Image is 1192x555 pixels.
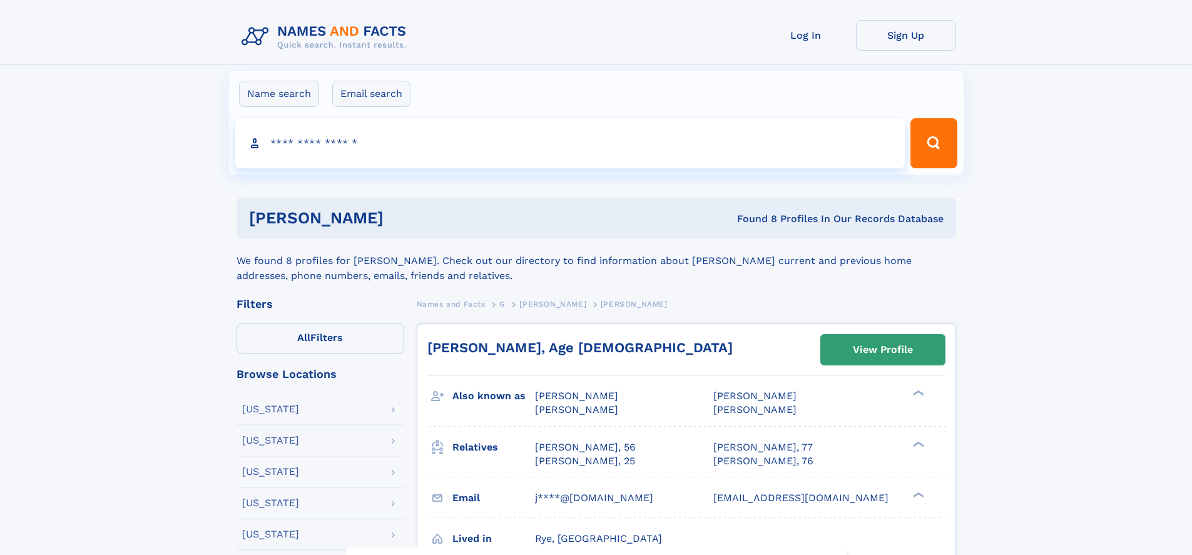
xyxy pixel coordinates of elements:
[242,529,299,539] div: [US_STATE]
[237,369,404,380] div: Browse Locations
[601,300,668,308] span: [PERSON_NAME]
[235,118,905,168] input: search input
[417,296,486,312] a: Names and Facts
[910,491,925,499] div: ❯
[713,492,889,504] span: [EMAIL_ADDRESS][DOMAIN_NAME]
[519,300,586,308] span: [PERSON_NAME]
[452,437,535,458] h3: Relatives
[713,454,813,468] a: [PERSON_NAME], 76
[713,440,813,454] a: [PERSON_NAME], 77
[535,454,635,468] a: [PERSON_NAME], 25
[237,323,404,354] label: Filters
[910,440,925,448] div: ❯
[242,404,299,414] div: [US_STATE]
[452,487,535,509] h3: Email
[560,212,944,226] div: Found 8 Profiles In Our Records Database
[853,335,913,364] div: View Profile
[713,390,797,402] span: [PERSON_NAME]
[856,20,956,51] a: Sign Up
[535,532,662,544] span: Rye, [GEOGRAPHIC_DATA]
[237,238,956,283] div: We found 8 profiles for [PERSON_NAME]. Check out our directory to find information about [PERSON_...
[910,118,957,168] button: Search Button
[242,498,299,508] div: [US_STATE]
[452,528,535,549] h3: Lived in
[519,296,586,312] a: [PERSON_NAME]
[499,296,506,312] a: G
[910,389,925,397] div: ❯
[427,340,733,355] a: [PERSON_NAME], Age [DEMOGRAPHIC_DATA]
[237,298,404,310] div: Filters
[535,440,636,454] a: [PERSON_NAME], 56
[249,210,561,226] h1: [PERSON_NAME]
[535,390,618,402] span: [PERSON_NAME]
[242,467,299,477] div: [US_STATE]
[499,300,506,308] span: G
[713,404,797,415] span: [PERSON_NAME]
[452,385,535,407] h3: Also known as
[297,332,310,344] span: All
[821,335,945,365] a: View Profile
[332,81,410,107] label: Email search
[237,20,417,54] img: Logo Names and Facts
[535,404,618,415] span: [PERSON_NAME]
[239,81,319,107] label: Name search
[242,435,299,446] div: [US_STATE]
[756,20,856,51] a: Log In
